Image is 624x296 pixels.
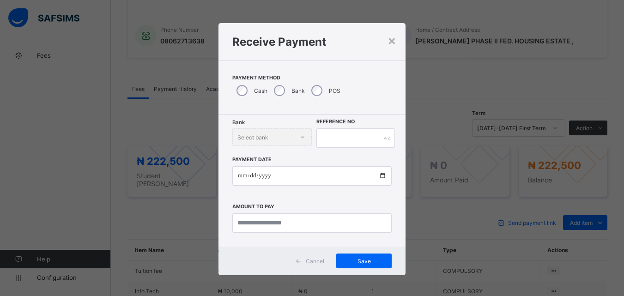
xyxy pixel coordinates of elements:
[232,119,245,126] span: Bank
[254,87,267,94] label: Cash
[232,204,274,210] label: Amount to pay
[232,157,272,163] label: Payment Date
[316,119,355,125] label: Reference No
[291,87,305,94] label: Bank
[306,258,324,265] span: Cancel
[388,32,396,48] div: ×
[232,75,392,81] span: Payment Method
[232,35,392,48] h1: Receive Payment
[343,258,385,265] span: Save
[329,87,340,94] label: POS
